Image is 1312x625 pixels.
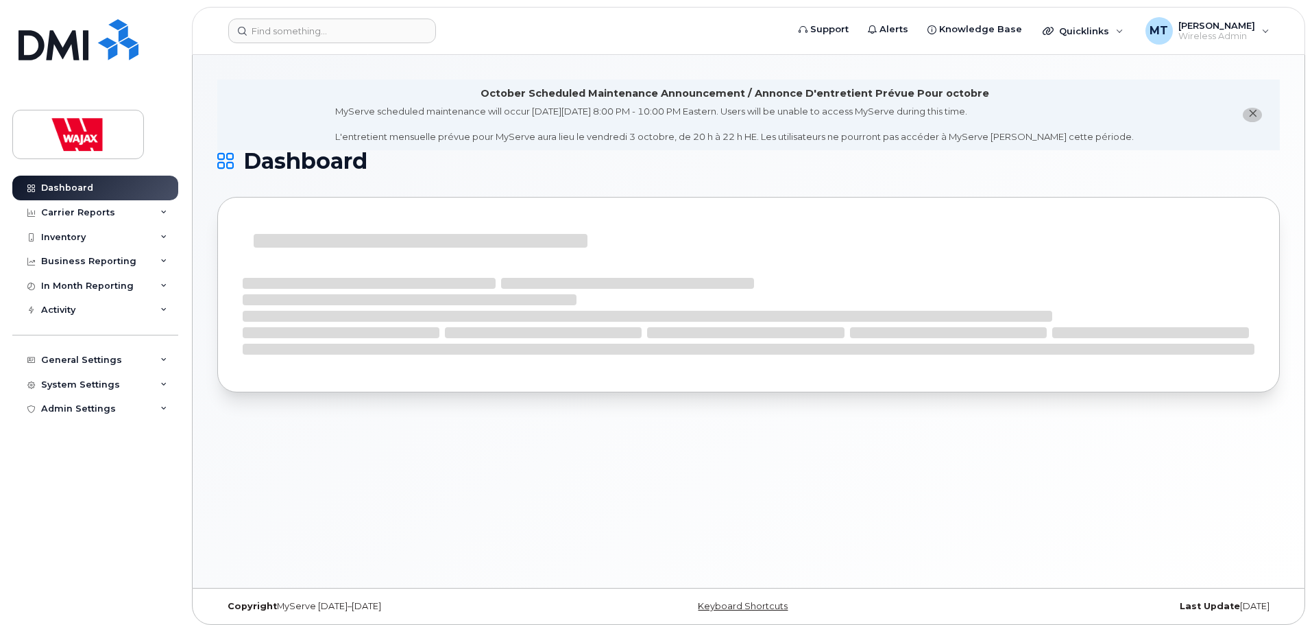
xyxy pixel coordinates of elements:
[217,601,572,612] div: MyServe [DATE]–[DATE]
[481,86,989,101] div: October Scheduled Maintenance Announcement / Annonce D'entretient Prévue Pour octobre
[335,105,1134,143] div: MyServe scheduled maintenance will occur [DATE][DATE] 8:00 PM - 10:00 PM Eastern. Users will be u...
[698,601,788,611] a: Keyboard Shortcuts
[1243,108,1262,122] button: close notification
[228,601,277,611] strong: Copyright
[1180,601,1240,611] strong: Last Update
[243,151,367,172] span: Dashboard
[925,601,1280,612] div: [DATE]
